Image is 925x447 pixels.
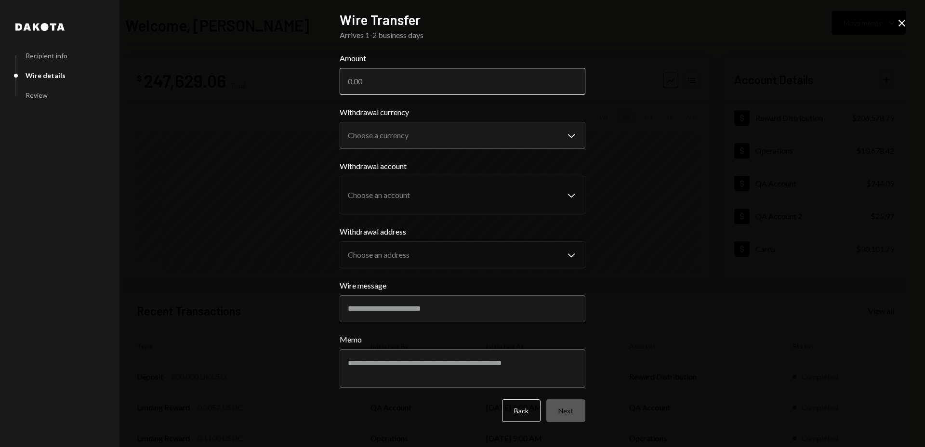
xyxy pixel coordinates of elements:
label: Withdrawal account [340,160,585,172]
div: Review [26,91,48,99]
button: Withdrawal account [340,176,585,214]
div: Arrives 1-2 business days [340,29,585,41]
label: Withdrawal address [340,226,585,237]
button: Back [502,399,541,422]
div: Recipient info [26,52,67,60]
button: Withdrawal currency [340,122,585,149]
input: 0.00 [340,68,585,95]
label: Wire message [340,280,585,291]
button: Withdrawal address [340,241,585,268]
label: Withdrawal currency [340,106,585,118]
h2: Wire Transfer [340,11,585,29]
div: Wire details [26,71,66,79]
label: Memo [340,334,585,345]
label: Amount [340,53,585,64]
